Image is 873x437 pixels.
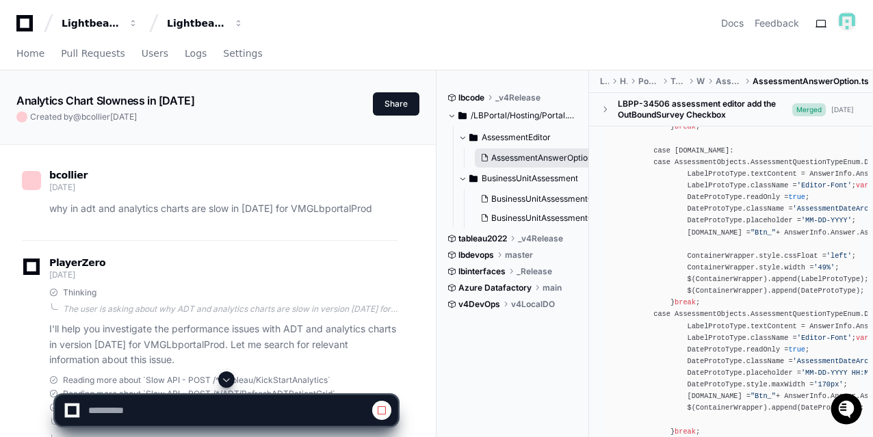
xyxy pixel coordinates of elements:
span: [DATE] [49,269,75,280]
a: Pull Requests [61,38,125,70]
div: [DATE] [831,105,854,115]
span: var [856,334,868,342]
a: Docs [721,16,744,30]
button: BusinessUnitAssessmentQuestionAnswerArcheTypes.ts [475,189,592,209]
span: 'Editor-Font' [797,181,852,189]
span: AssessmentAnswerOption.ts [491,153,601,163]
span: Widgets [696,76,705,87]
span: _v4Release [518,233,563,244]
p: I'll help you investigate the performance issues with ADT and analytics charts in version [DATE] ... [49,321,398,368]
a: Settings [223,38,262,70]
button: BusinessUnitAssessment [458,168,590,189]
span: [DATE] [49,182,75,192]
button: Lightbeam Health [56,11,144,36]
span: 'left' [826,252,852,260]
span: Home [16,49,44,57]
a: Powered byPylon [96,143,166,154]
span: AssessmentAnswerOption.ts [753,76,869,87]
span: BusinessUnitAssessmentQuestionAnswers.ts [491,213,664,224]
div: Lightbeam Health Solutions [167,16,226,30]
span: v4DevOps [458,299,500,310]
img: 1736555170064-99ba0984-63c1-480f-8ee9-699278ef63ed [14,102,38,127]
span: true [788,345,805,354]
span: Thinking [63,287,96,298]
span: Portal.WebNew [638,76,660,87]
span: AssessmentEditor [482,132,551,143]
span: Logs [185,49,207,57]
span: BusinessUnitAssessmentQuestionAnswerArcheTypes.ts [491,194,706,204]
span: /LBPortal/Hosting/Portal.WebNew/TypeScripts/Widgets [471,110,579,121]
button: AssessmentEditor [458,127,590,148]
svg: Directory [458,107,467,124]
a: Home [16,38,44,70]
span: lbcode [458,92,484,103]
span: bcollier [49,170,88,181]
button: Start new chat [233,106,249,122]
span: main [543,282,562,293]
span: @ [73,111,81,122]
span: [DATE] [110,111,137,122]
div: Lightbeam Health [62,16,120,30]
span: 'Editor-Font' [797,334,852,342]
div: Start new chat [47,102,224,116]
div: LBPP-34506 assessment editor add the OutBoundSurvey Checkbox [618,98,792,120]
span: true [788,193,805,201]
span: 'MM-DD-YYYY' [801,216,852,224]
button: BusinessUnitAssessmentQuestionAnswers.ts [475,209,592,228]
span: '49%' [813,263,835,272]
span: Merged [792,103,826,116]
div: Welcome [14,55,249,77]
div: We're offline, we'll be back soon [47,116,179,127]
span: Pylon [136,144,166,154]
app-text-character-animate: Analytics Chart Slowness in [DATE] [16,94,194,107]
span: LBPortal [600,76,609,87]
span: Users [142,49,168,57]
span: lbinterfaces [458,266,506,277]
span: break [675,298,696,306]
span: TypeScripts [670,76,686,87]
span: tableau2022 [458,233,507,244]
span: Hosting [620,76,627,87]
button: AssessmentAnswerOption.ts [475,148,592,168]
span: bcollier [81,111,110,122]
iframe: Open customer support [829,392,866,429]
span: _Release [517,266,552,277]
button: Lightbeam Health Solutions [161,11,249,36]
span: PlayerZero [49,259,105,267]
span: Azure Datafactory [458,282,532,293]
span: v4LocalDO [511,299,555,310]
span: master [505,250,533,261]
span: break [675,122,696,131]
svg: Directory [469,129,478,146]
button: Share [373,92,419,116]
span: BusinessUnitAssessment [482,173,578,184]
span: lbdevops [458,250,494,261]
p: why in adt and analytics charts are slow in [DATE] for VMGLbportalProd [49,201,398,217]
span: _v4Release [495,92,540,103]
button: Feedback [755,16,799,30]
a: Users [142,38,168,70]
img: PlayerZero [14,14,41,41]
span: AssessmentEditor [716,76,742,87]
div: The user is asking about why ADT and analytics charts are slow in version [DATE] for VMGLbportalP... [63,304,398,315]
span: var [856,181,868,189]
button: /LBPortal/Hosting/Portal.WebNew/TypeScripts/Widgets [447,105,579,127]
span: Pull Requests [61,49,125,57]
span: Created by [30,111,137,122]
span: "Btn_" [751,228,776,237]
img: 149698671 [837,12,857,31]
span: Settings [223,49,262,57]
a: Logs [185,38,207,70]
svg: Directory [469,170,478,187]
